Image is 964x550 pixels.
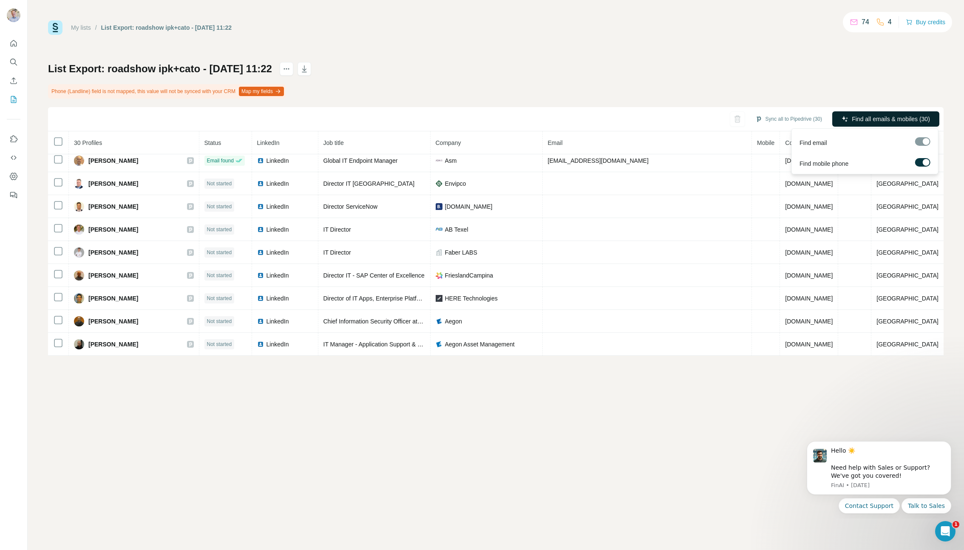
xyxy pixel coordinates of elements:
[876,249,938,256] span: [GEOGRAPHIC_DATA]
[7,73,20,88] button: Enrich CSV
[207,249,232,256] span: Not started
[7,131,20,147] button: Use Surfe on LinkedIn
[800,159,848,168] span: Find mobile phone
[7,150,20,165] button: Use Surfe API
[445,340,515,349] span: Aegon Asset Management
[207,295,232,302] span: Not started
[74,156,84,166] img: Avatar
[800,139,827,147] span: Find email
[267,225,289,234] span: LinkedIn
[876,226,938,233] span: [GEOGRAPHIC_DATA]
[436,159,442,162] img: company-logo
[548,139,563,146] span: Email
[794,434,964,519] iframe: Intercom notifications message
[436,341,442,348] img: company-logo
[436,180,442,187] img: company-logo
[74,293,84,303] img: Avatar
[74,270,84,281] img: Avatar
[74,179,84,189] img: Avatar
[7,187,20,203] button: Feedback
[785,203,833,210] span: [DOMAIN_NAME]
[436,318,442,325] img: company-logo
[323,157,398,164] span: Global IT Endpoint Manager
[257,139,280,146] span: LinkedIn
[257,157,264,164] img: LinkedIn logo
[785,157,833,164] span: [DOMAIN_NAME]
[267,294,289,303] span: LinkedIn
[88,179,138,188] span: [PERSON_NAME]
[48,62,272,76] h1: List Export: roadshow ipk+cato - [DATE] 11:22
[436,203,442,210] img: company-logo
[785,341,833,348] span: [DOMAIN_NAME]
[257,180,264,187] img: LinkedIn logo
[445,202,493,211] span: [DOMAIN_NAME]
[876,295,938,302] span: [GEOGRAPHIC_DATA]
[267,156,289,165] span: LinkedIn
[207,340,232,348] span: Not started
[876,180,938,187] span: [GEOGRAPHIC_DATA]
[7,36,20,51] button: Quick start
[445,225,468,234] span: AB Texel
[785,226,833,233] span: [DOMAIN_NAME]
[88,156,138,165] span: [PERSON_NAME]
[323,203,378,210] span: Director ServiceNow
[74,201,84,212] img: Avatar
[7,92,20,107] button: My lists
[257,272,264,279] img: LinkedIn logo
[207,180,232,187] span: Not started
[101,23,232,32] div: List Export: roadshow ipk+cato - [DATE] 11:22
[436,139,461,146] span: Company
[445,248,477,257] span: Faber LABS
[88,271,138,280] span: [PERSON_NAME]
[88,340,138,349] span: [PERSON_NAME]
[785,272,833,279] span: [DOMAIN_NAME]
[88,317,138,326] span: [PERSON_NAME]
[445,179,466,188] span: Envipco
[876,341,938,348] span: [GEOGRAPHIC_DATA]
[88,202,138,211] span: [PERSON_NAME]
[785,139,832,146] span: Company website
[7,9,20,22] img: Avatar
[757,139,774,146] span: Mobile
[876,203,938,210] span: [GEOGRAPHIC_DATA]
[88,225,138,234] span: [PERSON_NAME]
[88,248,138,257] span: [PERSON_NAME]
[74,247,84,258] img: Avatar
[7,169,20,184] button: Dashboard
[445,294,498,303] span: HERE Technologies
[207,318,232,325] span: Not started
[239,87,284,96] button: Map my fields
[48,20,62,35] img: Surfe Logo
[257,203,264,210] img: LinkedIn logo
[785,295,833,302] span: [DOMAIN_NAME]
[323,139,344,146] span: Job title
[74,339,84,349] img: Avatar
[906,16,945,28] button: Buy credits
[436,272,442,279] img: company-logo
[876,318,938,325] span: [GEOGRAPHIC_DATA]
[257,226,264,233] img: LinkedIn logo
[852,115,930,123] span: Find all emails & mobiles (30)
[785,180,833,187] span: [DOMAIN_NAME]
[323,318,629,325] span: Chief Information Security Officer at [GEOGRAPHIC_DATA], Aegon Global Technology Services & Corpo...
[207,226,232,233] span: Not started
[323,180,415,187] span: Director IT [GEOGRAPHIC_DATA]
[267,202,289,211] span: LinkedIn
[267,340,289,349] span: LinkedIn
[323,272,425,279] span: Director IT - SAP Center of Excellence
[445,156,457,165] span: Asm
[74,316,84,326] img: Avatar
[74,139,102,146] span: 30 Profiles
[832,111,939,127] button: Find all emails & mobiles (30)
[7,54,20,70] button: Search
[445,271,493,280] span: FrieslandCampina
[785,318,833,325] span: [DOMAIN_NAME]
[267,317,289,326] span: LinkedIn
[71,24,91,31] a: My lists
